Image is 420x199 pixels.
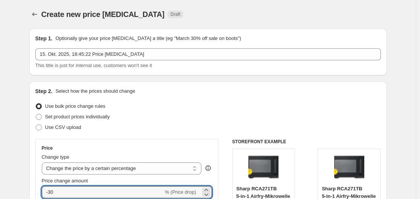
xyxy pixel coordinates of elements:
span: Create new price [MEDICAL_DATA] [41,10,165,18]
span: % (Price drop) [165,189,196,195]
span: Change type [42,154,70,160]
h6: STOREFRONT EXAMPLE [232,139,381,145]
input: -15 [42,186,163,198]
img: 71nqrl5ZHTL_80x.jpg [334,153,364,183]
span: Price change amount [42,178,88,184]
img: 71nqrl5ZHTL_80x.jpg [248,153,278,183]
span: Use bulk price change rules [45,103,105,109]
span: Set product prices individually [45,114,110,119]
p: Optionally give your price [MEDICAL_DATA] a title (eg "March 30% off sale on boots") [55,35,241,42]
h2: Step 2. [35,87,53,95]
span: Draft [170,11,180,17]
span: This title is just for internal use, customers won't see it [35,63,152,68]
input: 30% off holiday sale [35,48,381,60]
span: Use CSV upload [45,124,81,130]
h2: Step 1. [35,35,53,42]
p: Select how the prices should change [55,87,135,95]
button: Price change jobs [29,9,40,20]
h3: Price [42,145,53,151]
div: help [204,164,212,172]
